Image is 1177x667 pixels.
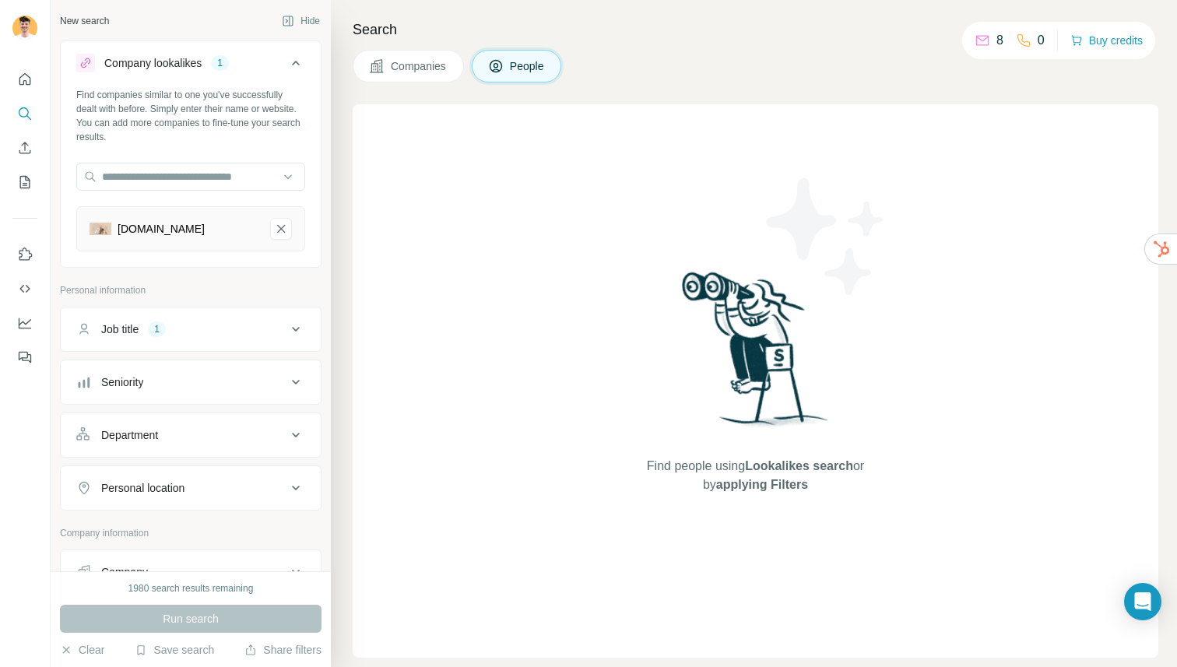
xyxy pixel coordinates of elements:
[101,374,143,390] div: Seniority
[76,88,305,144] div: Find companies similar to one you've successfully dealt with before. Simply enter their name or w...
[745,459,853,472] span: Lookalikes search
[12,100,37,128] button: Search
[271,9,331,33] button: Hide
[510,58,546,74] span: People
[118,221,205,237] div: [DOMAIN_NAME]
[60,283,321,297] p: Personal information
[60,526,321,540] p: Company information
[211,56,229,70] div: 1
[60,642,104,658] button: Clear
[244,642,321,658] button: Share filters
[101,427,158,443] div: Department
[61,553,321,591] button: Company
[101,321,139,337] div: Job title
[756,167,896,307] img: Surfe Illustration - Stars
[353,19,1158,40] h4: Search
[60,14,109,28] div: New search
[675,268,837,441] img: Surfe Illustration - Woman searching with binoculars
[135,642,214,658] button: Save search
[90,223,111,235] img: inpetto.com-logo
[148,322,166,336] div: 1
[1038,31,1045,50] p: 0
[270,218,292,240] button: inpetto.com-remove-button
[12,343,37,371] button: Feedback
[391,58,448,74] span: Companies
[101,564,148,580] div: Company
[12,134,37,162] button: Enrich CSV
[101,480,184,496] div: Personal location
[61,469,321,507] button: Personal location
[104,55,202,71] div: Company lookalikes
[128,581,254,595] div: 1980 search results remaining
[12,65,37,93] button: Quick start
[12,168,37,196] button: My lists
[12,240,37,269] button: Use Surfe on LinkedIn
[716,478,808,491] span: applying Filters
[12,309,37,337] button: Dashboard
[1070,30,1143,51] button: Buy credits
[61,311,321,348] button: Job title1
[996,31,1003,50] p: 8
[61,363,321,401] button: Seniority
[61,416,321,454] button: Department
[1124,583,1161,620] div: Open Intercom Messenger
[12,16,37,40] img: Avatar
[12,275,37,303] button: Use Surfe API
[631,457,880,494] span: Find people using or by
[61,44,321,88] button: Company lookalikes1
